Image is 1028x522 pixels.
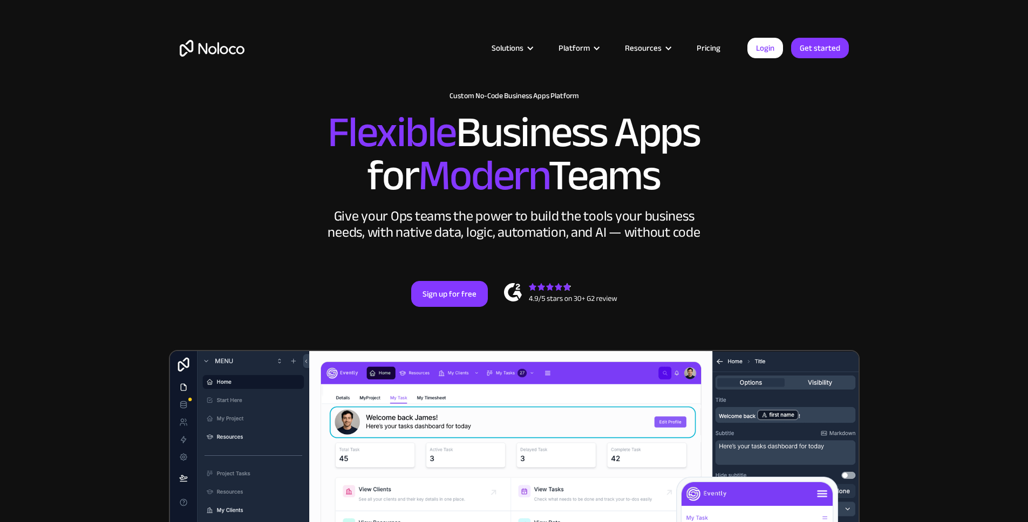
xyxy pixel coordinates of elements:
div: Platform [545,41,611,55]
span: Flexible [328,92,456,173]
div: Platform [559,41,590,55]
a: Get started [791,38,849,58]
a: Sign up for free [411,281,488,307]
div: Resources [625,41,662,55]
a: home [180,40,244,57]
div: Solutions [478,41,545,55]
div: Resources [611,41,683,55]
div: Solutions [492,41,523,55]
span: Modern [418,135,548,216]
a: Login [747,38,783,58]
a: Pricing [683,41,734,55]
div: Give your Ops teams the power to build the tools your business needs, with native data, logic, au... [325,208,703,241]
h2: Business Apps for Teams [180,111,849,197]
